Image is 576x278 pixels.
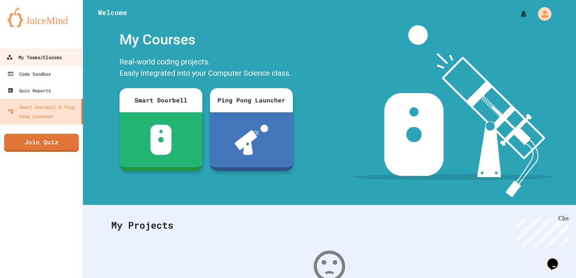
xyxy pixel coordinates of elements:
[3,3,52,48] div: Chat with us now!Close
[119,88,202,112] div: Smart Doorbell
[116,25,297,54] div: My Courses
[116,54,297,82] div: Real-world coding projects. Easily integrated into your Computer Science class.
[235,125,268,155] img: ppl-with-ball.png
[352,25,554,197] img: banner-image-my-projects.png
[513,215,568,247] iframe: chat widget
[104,211,555,240] div: My Projects
[4,134,79,152] a: Join Quiz
[505,8,530,20] div: My Notifications
[544,248,568,270] iframe: chat widget
[6,53,62,62] div: My Teams/Classes
[8,102,78,121] div: Smart Doorbell & Ping Pong Launcher
[530,5,553,23] div: My Account
[8,69,51,78] div: Code Sandbox
[8,8,75,27] img: logo-orange.svg
[8,86,51,95] div: Quiz Reports
[150,125,172,155] img: sdb-white.svg
[210,88,293,112] div: Ping Pong Launcher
